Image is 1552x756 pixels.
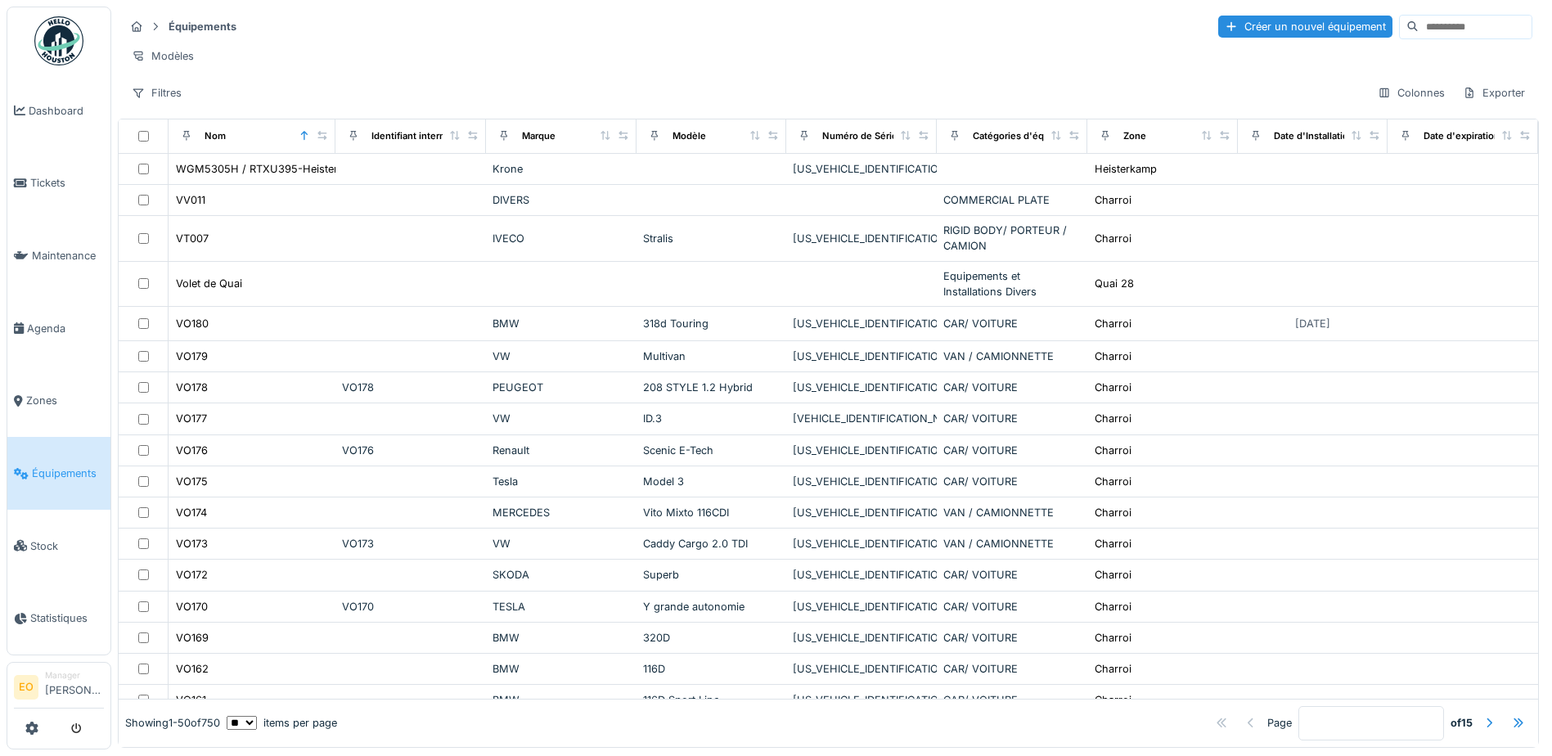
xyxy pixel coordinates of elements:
[793,474,930,489] div: [US_VEHICLE_IDENTIFICATION_NUMBER]
[943,268,1081,299] div: Equipements et Installations Divers
[493,536,630,551] div: VW
[7,292,110,365] a: Agenda
[643,411,780,426] div: ID.3
[643,474,780,489] div: Model 3
[943,474,1081,489] div: CAR/ VOITURE
[176,536,208,551] div: VO173
[30,610,104,626] span: Statistiques
[1095,276,1134,291] div: Quai 28
[1274,129,1354,143] div: Date d'Installation
[1095,349,1131,364] div: Charroi
[371,129,451,143] div: Identifiant interne
[26,393,104,408] span: Zones
[673,129,706,143] div: Modèle
[176,231,209,246] div: VT007
[176,380,208,395] div: VO178
[943,536,1081,551] div: VAN / CAMIONNETTE
[793,661,930,677] div: [US_VEHICLE_IDENTIFICATION_NUMBER]
[1095,630,1131,646] div: Charroi
[176,411,207,426] div: VO177
[14,675,38,700] li: EO
[493,316,630,331] div: BMW
[176,661,209,677] div: VO162
[493,661,630,677] div: BMW
[643,692,780,708] div: 116D Sport Line
[125,715,220,731] div: Showing 1 - 50 of 750
[643,380,780,395] div: 208 STYLE 1.2 Hybrid
[493,349,630,364] div: VW
[176,276,242,291] div: Volet de Quai
[34,16,83,65] img: Badge_color-CXgf-gQk.svg
[493,192,630,208] div: DIVERS
[1451,715,1473,731] strong: of 15
[943,380,1081,395] div: CAR/ VOITURE
[1095,567,1131,583] div: Charroi
[493,231,630,246] div: IVECO
[943,567,1081,583] div: CAR/ VOITURE
[7,219,110,292] a: Maintenance
[1095,599,1131,614] div: Charroi
[1267,715,1292,731] div: Page
[793,380,930,395] div: [US_VEHICLE_IDENTIFICATION_NUMBER]
[493,505,630,520] div: MERCEDES
[943,443,1081,458] div: CAR/ VOITURE
[27,321,104,336] span: Agenda
[1095,536,1131,551] div: Charroi
[1095,380,1131,395] div: Charroi
[793,630,930,646] div: [US_VEHICLE_IDENTIFICATION_NUMBER]
[32,466,104,481] span: Équipements
[643,349,780,364] div: Multivan
[1095,692,1131,708] div: Charroi
[7,510,110,583] a: Stock
[1095,474,1131,489] div: Charroi
[493,630,630,646] div: BMW
[14,669,104,709] a: EO Manager[PERSON_NAME]
[342,599,479,614] div: VO170
[793,599,930,614] div: [US_VEHICLE_IDENTIFICATION_NUMBER]
[493,567,630,583] div: SKODA
[493,161,630,177] div: Krone
[943,599,1081,614] div: CAR/ VOITURE
[943,411,1081,426] div: CAR/ VOITURE
[493,380,630,395] div: PEUGEOT
[822,129,897,143] div: Numéro de Série
[643,661,780,677] div: 116D
[342,380,479,395] div: VO178
[176,316,209,331] div: VO180
[29,103,104,119] span: Dashboard
[124,81,189,105] div: Filtres
[176,349,208,364] div: VO179
[943,505,1081,520] div: VAN / CAMIONNETTE
[1218,16,1392,38] div: Créer un nouvel équipement
[943,223,1081,254] div: RIGID BODY/ PORTEUR / CAMION
[1295,316,1330,331] div: [DATE]
[227,715,337,731] div: items per page
[1095,505,1131,520] div: Charroi
[793,536,930,551] div: [US_VEHICLE_IDENTIFICATION_NUMBER]
[32,248,104,263] span: Maintenance
[176,630,209,646] div: VO169
[7,147,110,220] a: Tickets
[1095,411,1131,426] div: Charroi
[643,630,780,646] div: 320D
[643,567,780,583] div: Superb
[1095,231,1131,246] div: Charroi
[7,583,110,655] a: Statistiques
[943,630,1081,646] div: CAR/ VOITURE
[45,669,104,704] li: [PERSON_NAME]
[643,443,780,458] div: Scenic E-Tech
[1455,81,1532,105] div: Exporter
[176,192,205,208] div: VV011
[643,505,780,520] div: Vito Mixto 116CDI
[1095,443,1131,458] div: Charroi
[943,192,1081,208] div: COMMERCIAL PLATE
[176,505,207,520] div: VO174
[793,161,930,177] div: [US_VEHICLE_IDENTIFICATION_NUMBER]
[176,161,429,177] div: WGM5305H / RTXU395-Heisterkamp Case 82222
[793,231,930,246] div: [US_VEHICLE_IDENTIFICATION_NUMBER]
[943,661,1081,677] div: CAR/ VOITURE
[643,231,780,246] div: Stralis
[793,316,930,331] div: [US_VEHICLE_IDENTIFICATION_NUMBER]
[493,443,630,458] div: Renault
[1095,316,1131,331] div: Charroi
